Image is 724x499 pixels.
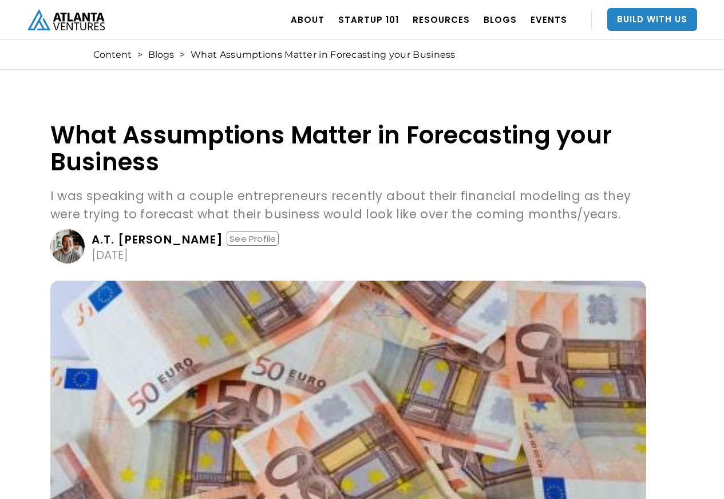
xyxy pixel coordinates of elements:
[180,49,185,61] div: >
[338,3,399,35] a: Startup 101
[191,49,456,61] div: What Assumptions Matter in Forecasting your Business
[50,229,646,264] a: A.T. [PERSON_NAME]See Profile[DATE]
[484,3,517,35] a: BLOGS
[291,3,325,35] a: ABOUT
[607,8,697,31] a: Build With Us
[92,234,224,245] div: A.T. [PERSON_NAME]
[413,3,470,35] a: RESOURCES
[50,122,646,175] h1: What Assumptions Matter in Forecasting your Business
[137,49,143,61] div: >
[50,187,646,223] p: I was speaking with a couple entrepreneurs recently about their financial modeling as they were t...
[227,231,279,246] div: See Profile
[93,49,132,61] a: Content
[92,249,128,261] div: [DATE]
[148,49,174,61] a: Blogs
[531,3,567,35] a: EVENTS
